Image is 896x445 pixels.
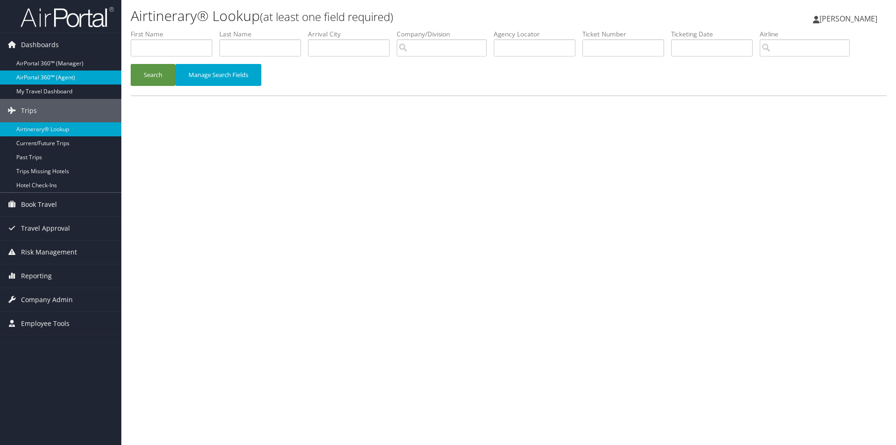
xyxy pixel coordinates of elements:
label: Arrival City [308,29,397,39]
span: [PERSON_NAME] [819,14,877,24]
span: Travel Approval [21,217,70,240]
img: airportal-logo.png [21,6,114,28]
span: Company Admin [21,288,73,311]
label: Ticket Number [582,29,671,39]
a: [PERSON_NAME] [813,5,887,33]
label: Company/Division [397,29,494,39]
button: Search [131,64,175,86]
button: Manage Search Fields [175,64,261,86]
label: Ticketing Date [671,29,760,39]
label: Agency Locator [494,29,582,39]
span: Book Travel [21,193,57,216]
span: Risk Management [21,240,77,264]
span: Dashboards [21,33,59,57]
small: (at least one field required) [260,9,393,24]
span: Trips [21,99,37,122]
h1: Airtinerary® Lookup [131,6,635,26]
span: Reporting [21,264,52,288]
label: Airline [760,29,857,39]
span: Employee Tools [21,312,70,335]
label: Last Name [219,29,308,39]
label: First Name [131,29,219,39]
